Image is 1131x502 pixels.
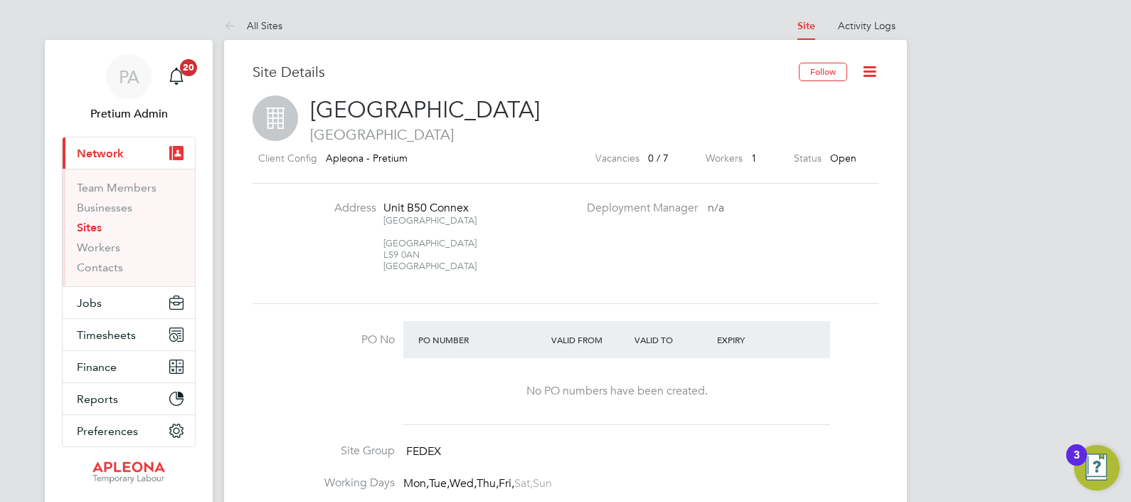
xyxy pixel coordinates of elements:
div: [GEOGRAPHIC_DATA] [GEOGRAPHIC_DATA] LS9 0AN [GEOGRAPHIC_DATA] [383,215,472,272]
div: Unit B50 Connex [383,201,472,216]
a: Workers [77,241,120,254]
span: Mon, [403,476,429,491]
div: No PO numbers have been created. [418,384,816,399]
span: Preferences [77,424,138,438]
div: Network [63,169,195,286]
a: Contacts [77,261,123,274]
a: All Sites [224,19,282,32]
button: Timesheets [63,319,195,350]
span: [GEOGRAPHIC_DATA] [310,96,540,124]
span: n/a [708,201,724,215]
span: Finance [77,360,117,374]
span: Timesheets [77,328,136,342]
label: Working Days [253,476,395,491]
span: Sun [533,476,552,491]
img: apleona-logo-retina.png [92,461,165,484]
button: Finance [63,351,195,382]
button: Open Resource Center, 3 new notifications [1074,445,1120,491]
span: [GEOGRAPHIC_DATA] [253,125,878,144]
label: Workers [706,150,743,167]
span: 1 [751,152,757,164]
button: Reports [63,383,195,414]
span: 20 [180,59,197,76]
button: Network [63,137,195,169]
a: Businesses [77,201,132,214]
label: Deployment Manager [578,201,698,216]
span: Fri, [499,476,514,491]
label: Address [298,201,376,216]
span: Network [77,147,124,160]
button: Follow [799,63,847,81]
label: PO No [253,333,395,347]
a: Team Members [77,181,156,194]
button: Jobs [63,287,195,318]
button: Preferences [63,415,195,446]
label: Site Group [253,444,395,459]
span: Thu, [477,476,499,491]
a: Site [797,20,815,32]
div: Expiry [713,327,797,352]
div: PO Number [415,327,548,352]
div: Valid To [631,327,714,352]
label: Vacancies [595,150,639,167]
span: Open [830,152,856,164]
label: Status [794,150,822,167]
span: Sat, [514,476,533,491]
span: Reports [77,392,118,406]
a: Sites [77,221,102,234]
span: PA [119,68,139,86]
a: Activity Logs [838,19,896,32]
div: Valid From [548,327,631,352]
a: Go to home page [62,461,196,484]
span: Tue, [429,476,450,491]
div: 3 [1073,455,1080,474]
h3: Site Details [253,63,799,81]
span: Pretium Admin [62,105,196,122]
span: Apleona - Pretium [326,152,408,164]
a: PAPretium Admin [62,54,196,122]
label: Client Config [258,150,317,167]
a: 20 [162,54,191,100]
span: 0 / 7 [648,152,669,164]
span: Wed, [450,476,477,491]
span: Jobs [77,296,102,310]
span: FEDEX [406,444,441,459]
